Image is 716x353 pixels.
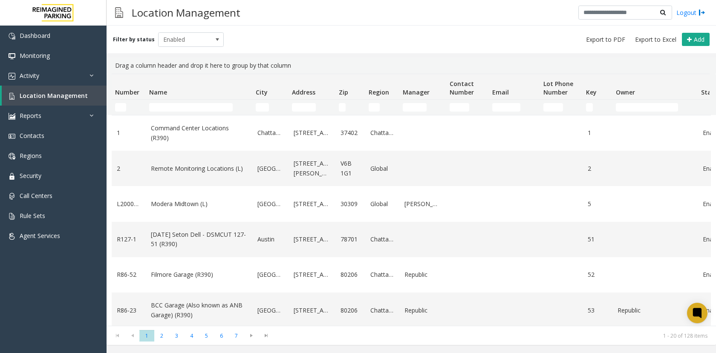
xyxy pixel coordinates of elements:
img: 'icon' [9,213,15,220]
td: Owner Filter [612,100,698,115]
a: [DATE] Seton Dell - DSMCUT 127-51 (R390) [151,230,247,249]
h3: Location Management [127,2,245,23]
a: Republic [618,306,693,315]
span: Monitoring [20,52,50,60]
span: Contacts [20,132,44,140]
a: 2 [588,164,607,173]
span: Go to the next page [244,330,259,342]
a: 80206 [341,270,360,279]
a: Chattanooga [370,306,394,315]
a: Austin [257,235,283,244]
a: 51 [588,235,607,244]
span: Security [20,172,41,180]
a: Command Center Locations (R390) [151,123,247,143]
td: Name Filter [146,100,252,115]
a: 52 [588,270,607,279]
span: Export to Excel [635,35,676,44]
div: Data table [107,74,716,326]
a: R86-23 [117,306,141,315]
a: Modera Midtown (L) [151,199,247,209]
a: Remote Monitoring Locations (L) [151,164,247,173]
span: Manager [403,88,430,96]
img: logout [699,8,705,17]
td: Contact Number Filter [446,100,489,115]
td: Address Filter [289,100,335,115]
td: Zip Filter [335,100,365,115]
img: 'icon' [9,153,15,160]
img: 'icon' [9,133,15,140]
input: Email Filter [492,103,520,112]
span: Page 3 [169,330,184,342]
span: Go to the last page [259,330,274,342]
a: V6B 1G1 [341,159,360,178]
span: Page 4 [184,330,199,342]
a: 30309 [341,199,360,209]
span: Lot Phone Number [543,80,573,96]
img: 'icon' [9,173,15,180]
a: 53 [588,306,607,315]
img: pageIcon [115,2,123,23]
span: Reports [20,112,41,120]
input: Manager Filter [403,103,427,112]
span: Agent Services [20,232,60,240]
a: [STREET_ADDRESS] [294,270,330,279]
a: Filmore Garage (R390) [151,270,247,279]
a: [STREET_ADDRESS] [294,199,330,209]
a: 1 [588,128,607,138]
a: [GEOGRAPHIC_DATA] [257,164,283,173]
input: Lot Phone Number Filter [543,103,563,112]
span: Dashboard [20,32,50,40]
a: [GEOGRAPHIC_DATA] [257,199,283,209]
span: Region [369,88,389,96]
td: Manager Filter [399,100,446,115]
span: Page 7 [229,330,244,342]
a: [STREET_ADDRESS][PERSON_NAME] [294,159,330,178]
span: City [256,88,268,96]
button: Add [682,33,710,46]
button: Export to PDF [583,34,629,46]
span: Enabled [159,33,211,46]
td: Number Filter [112,100,146,115]
input: Key Filter [586,103,593,112]
img: 'icon' [9,53,15,60]
a: Chattanooga [257,128,283,138]
a: 1 [117,128,141,138]
input: Region Filter [369,103,380,112]
a: 2 [117,164,141,173]
span: Go to the next page [245,332,257,339]
span: Page 1 [139,330,154,342]
a: 80206 [341,306,360,315]
span: Add [694,35,704,43]
img: 'icon' [9,233,15,240]
img: 'icon' [9,73,15,80]
input: Owner Filter [616,103,678,112]
a: 5 [588,199,607,209]
span: Page 5 [199,330,214,342]
a: Republic [404,306,441,315]
span: Rule Sets [20,212,45,220]
a: [PERSON_NAME] [404,199,441,209]
span: Owner [616,88,635,96]
span: Number [115,88,139,96]
span: Page 2 [154,330,169,342]
span: Export to PDF [586,35,625,44]
input: Contact Number Filter [450,103,469,112]
td: Lot Phone Number Filter [540,100,583,115]
a: R127-1 [117,235,141,244]
td: Email Filter [489,100,540,115]
input: Number Filter [115,103,126,112]
a: Chattanooga [370,128,394,138]
a: 78701 [341,235,360,244]
input: Address Filter [292,103,316,112]
a: [STREET_ADDRESS] [294,306,330,315]
a: Location Management [2,86,107,106]
a: 37402 [341,128,360,138]
td: City Filter [252,100,289,115]
span: Name [149,88,167,96]
span: Zip [339,88,348,96]
span: Key [586,88,597,96]
img: 'icon' [9,113,15,120]
a: Chattanooga [370,235,394,244]
a: BCC Garage (Also known as ANB Garage) (R390) [151,301,247,320]
td: Key Filter [583,100,612,115]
